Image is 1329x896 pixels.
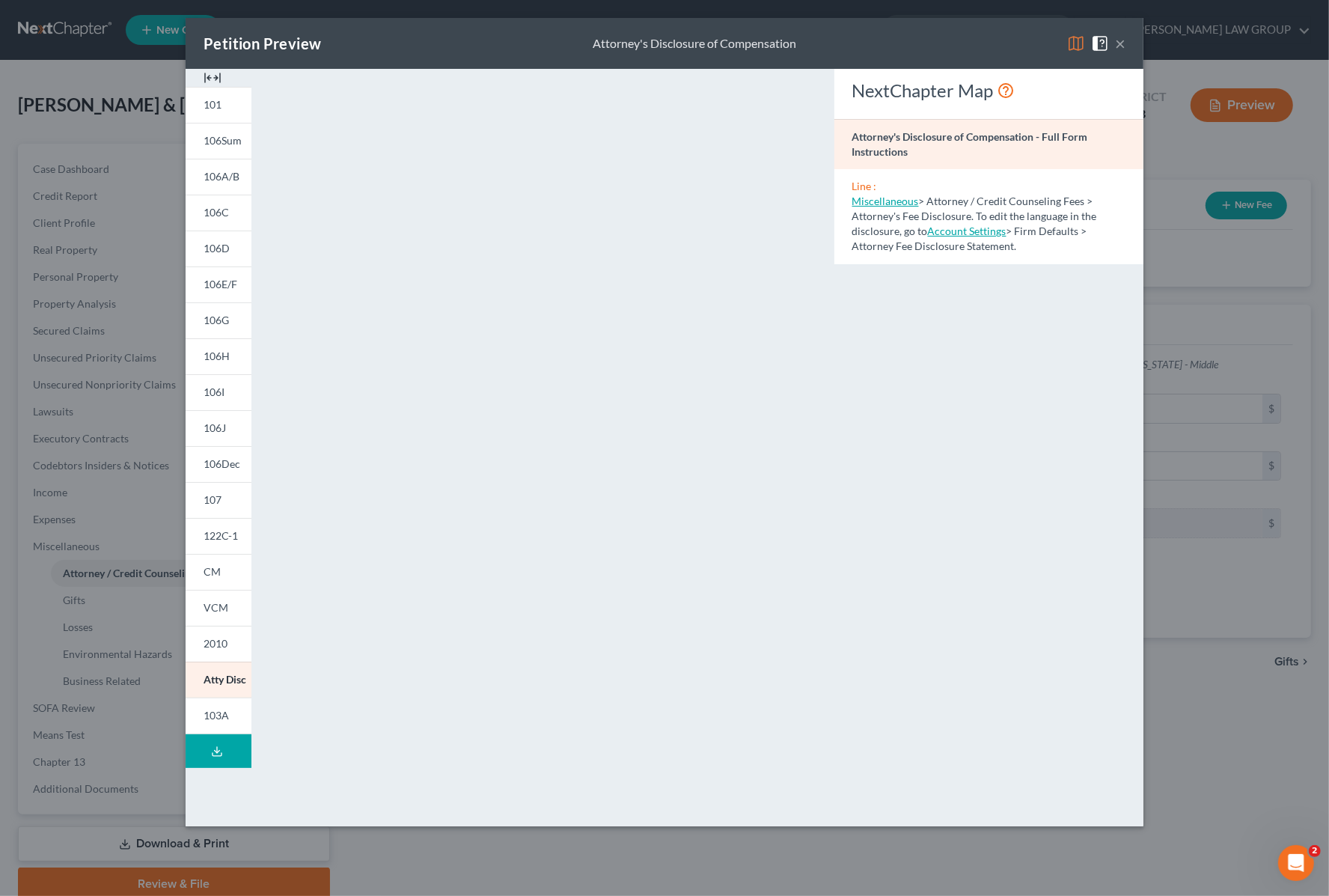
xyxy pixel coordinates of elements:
span: 106J [204,421,226,434]
span: 106D [204,242,230,255]
iframe: <object ng-attr-data='[URL][DOMAIN_NAME]' type='application/pdf' width='100%' height='975px'></ob... [278,81,807,811]
a: 106J [186,410,251,446]
span: 106G [204,314,229,326]
a: CM [186,554,251,590]
strong: Attorney's Disclosure of Compensation - Full Form Instructions [852,130,1088,158]
span: > Attorney / Credit Counseling Fees > Attorney's Fee Disclosure. To edit the language in the disc... [852,195,1097,237]
span: 107 [204,493,221,506]
a: Atty Disc [186,662,251,698]
span: VCM [204,601,228,614]
a: 106D [186,231,251,266]
button: × [1115,34,1125,52]
span: > Firm Defaults > Attorney Fee Disclosure Statement. [852,225,1087,252]
a: 107 [186,482,251,518]
span: CM [204,565,221,578]
a: 106E/F [186,266,251,302]
a: 2010 [186,626,251,662]
span: 106Sum [204,134,242,147]
span: 106H [204,350,230,362]
span: 106E/F [204,278,237,290]
a: 106I [186,374,251,410]
img: expand-e0f6d898513216a626fdd78e52531dac95497ffd26381d4c15ee2fc46db09dca.svg [204,69,221,87]
a: 106Dec [186,446,251,482]
span: 106I [204,385,224,398]
a: VCM [186,590,251,626]
span: 122C-1 [204,529,238,542]
span: 2010 [204,637,227,650]
span: Line : [852,180,877,192]
span: 106Dec [204,457,240,470]
a: 106Sum [186,123,251,159]
a: 106A/B [186,159,251,195]
div: Attorney's Disclosure of Compensation [593,35,796,52]
span: 106C [204,206,229,219]
span: 2 [1309,845,1321,857]
a: 101 [186,87,251,123]
span: 103A [204,709,229,722]
a: Miscellaneous [852,195,919,207]
img: map-eea8200ae884c6f1103ae1953ef3d486a96c86aabb227e865a55264e3737af1f.svg [1067,34,1085,52]
div: Petition Preview [204,33,321,54]
img: help-close-5ba153eb36485ed6c1ea00a893f15db1cb9b99d6cae46e1a8edb6c62d00a1a76.svg [1091,34,1109,52]
span: Atty Disc [204,673,246,686]
a: 122C-1 [186,518,251,554]
div: NextChapter Map [852,79,1125,103]
span: 101 [204,98,221,111]
a: 103A [186,698,251,734]
a: Account Settings [928,225,1006,237]
span: 106A/B [204,170,239,183]
a: 106G [186,302,251,338]
a: 106H [186,338,251,374]
iframe: Intercom live chat [1278,845,1314,881]
a: 106C [186,195,251,231]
